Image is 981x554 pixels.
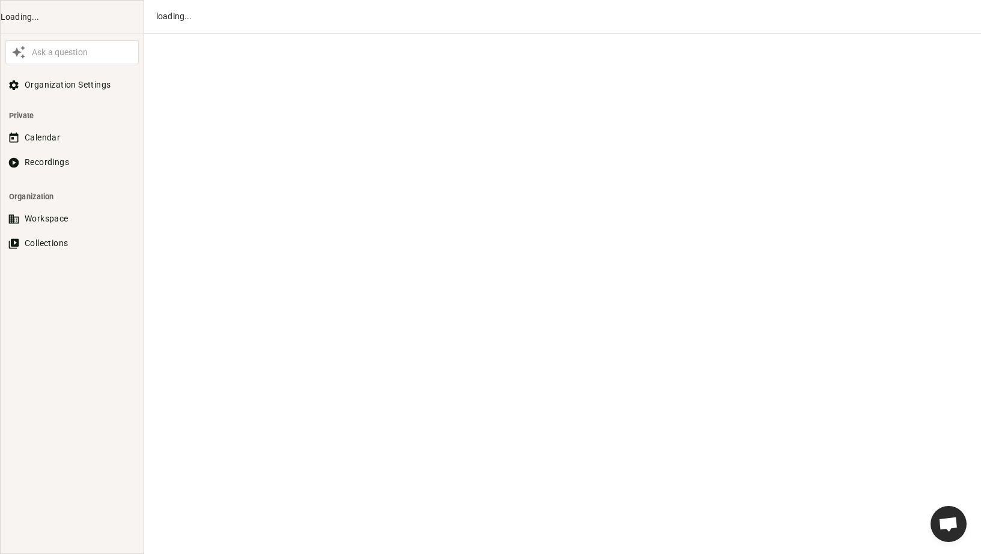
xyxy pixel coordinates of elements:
[156,10,963,23] div: loading...
[5,104,139,127] li: Private
[1,11,144,23] div: Loading...
[931,506,967,542] div: Ouvrir le chat
[5,208,139,230] button: Workspace
[5,151,139,173] button: Recordings
[5,232,139,254] button: Collections
[5,185,139,208] li: Organization
[8,42,29,62] button: Awesile Icon
[5,74,139,96] button: Organization Settings
[29,46,136,59] div: Ask a question
[5,127,139,149] button: Calendar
